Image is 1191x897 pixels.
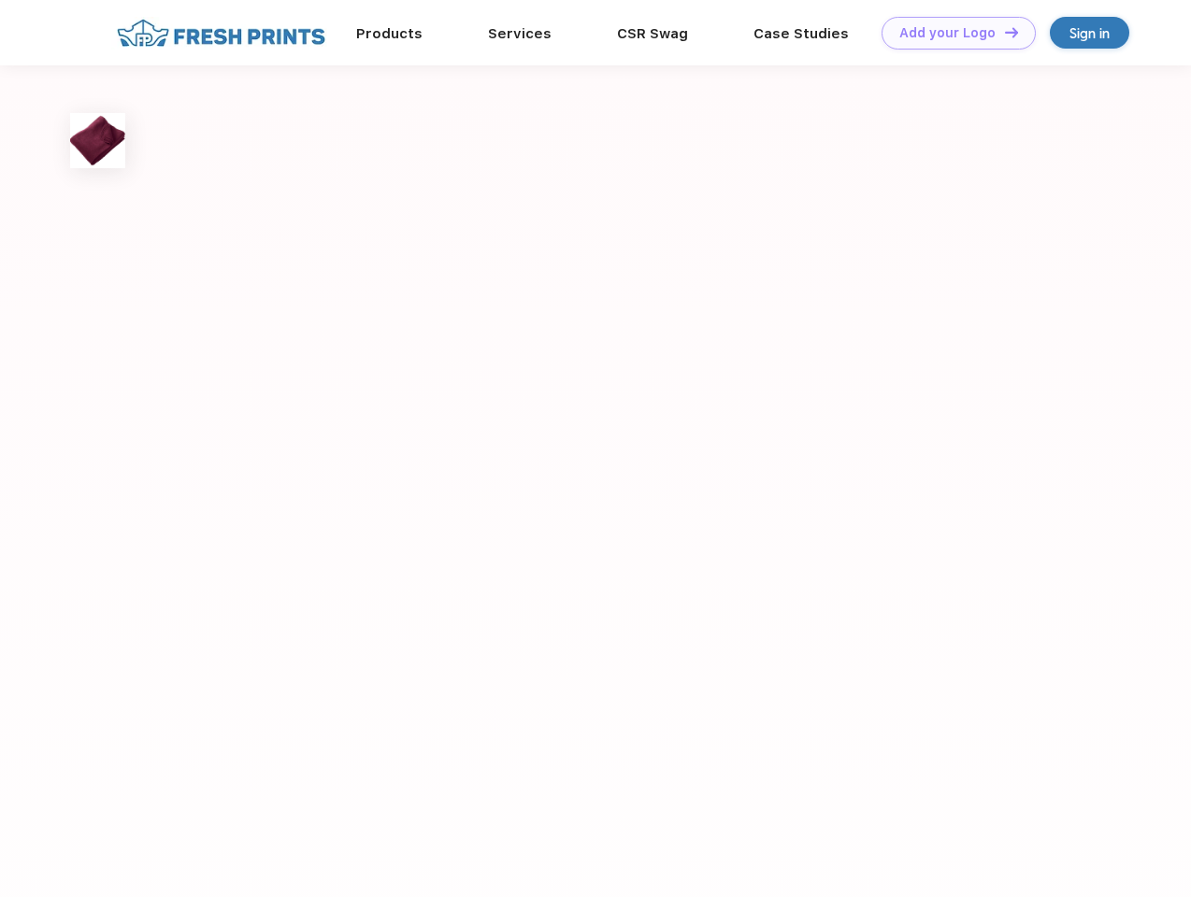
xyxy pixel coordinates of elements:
div: Add your Logo [899,25,996,41]
img: func=resize&h=100 [70,113,125,168]
img: fo%20logo%202.webp [111,17,331,50]
img: DT [1005,27,1018,37]
div: Sign in [1069,22,1110,44]
a: Sign in [1050,17,1129,49]
a: Products [356,25,423,42]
